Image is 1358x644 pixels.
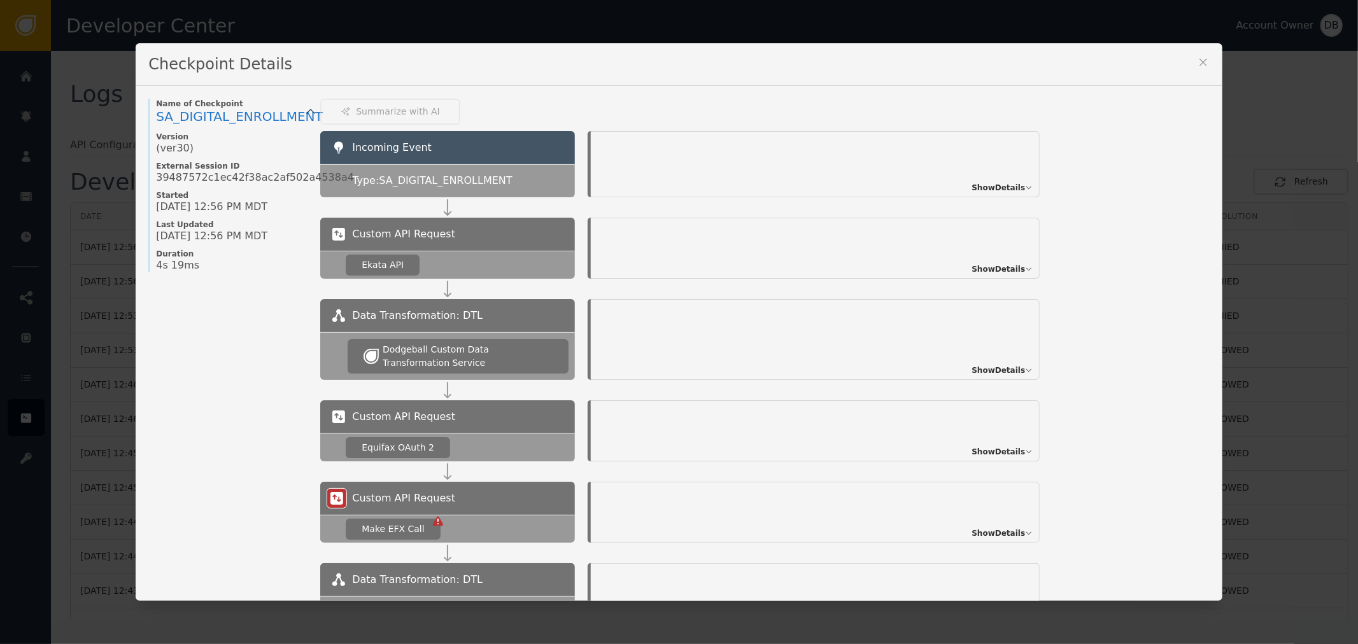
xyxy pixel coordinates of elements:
span: [DATE] 12:56 PM MDT [156,200,267,213]
span: Type: SA_DIGITAL_ENROLLMENT [352,173,512,188]
div: Make EFX Call [362,522,424,536]
span: Data Transformation: DTL [352,308,483,323]
div: Equifax OAuth 2 [362,441,434,454]
span: (ver 30 ) [156,142,194,155]
span: Show Details [972,446,1025,458]
span: Show Details [972,182,1025,193]
span: Show Details [972,263,1025,275]
span: Custom API Request [352,491,455,506]
span: Started [156,190,308,200]
span: [DATE] 12:56 PM MDT [156,230,267,242]
span: Last Updated [156,220,308,230]
span: 4s 19ms [156,259,199,272]
span: Show Details [972,528,1025,539]
div: Dodgeball Custom Data Transformation Service [383,343,553,370]
div: Ekata API [362,258,404,272]
span: Data Transformation: DTL [352,572,483,587]
span: Custom API Request [352,227,455,242]
span: Name of Checkpoint [156,99,308,109]
span: Show Details [972,365,1025,376]
span: SA_DIGITAL_ENROLLMENT [156,109,323,124]
span: Custom API Request [352,409,455,424]
a: SA_DIGITAL_ENROLLMENT [156,109,308,125]
span: Version [156,132,308,142]
span: 39487572c1ec42f38ac2af502a4538a4 [156,171,354,184]
span: Incoming Event [352,141,432,153]
span: External Session ID [156,161,308,171]
div: Checkpoint Details [136,43,1222,86]
span: Duration [156,249,308,259]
